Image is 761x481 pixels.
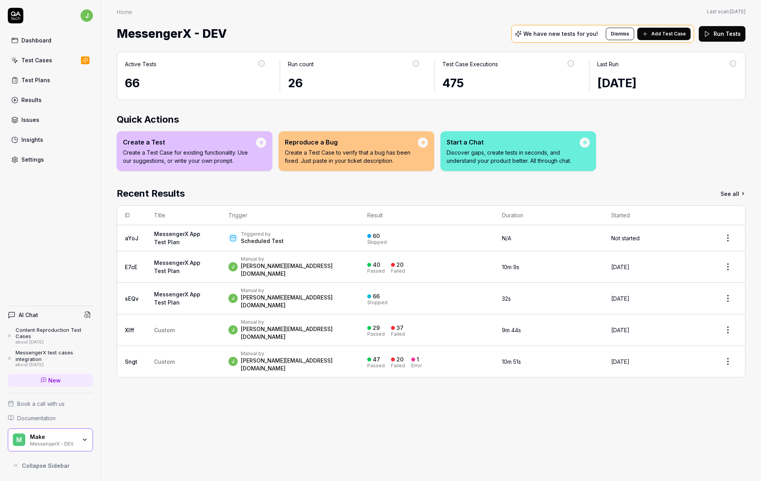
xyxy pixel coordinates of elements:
[396,324,403,331] div: 37
[707,8,745,15] span: Last scan:
[125,327,134,333] a: Xlff
[21,116,39,124] div: Issues
[154,259,200,274] a: MessengerX App Test Plan
[117,113,745,127] h2: Quick Actions
[396,356,403,363] div: 20
[117,206,146,225] th: ID
[502,327,521,333] time: 9m 44s
[8,400,93,408] a: Book a call with us
[359,206,494,225] th: Result
[502,295,511,302] time: 32s
[730,9,745,14] time: [DATE]
[48,376,61,384] span: New
[241,319,352,325] div: Manual by
[221,206,359,225] th: Trigger
[125,74,266,92] div: 66
[367,240,387,245] div: Skipped
[8,92,93,107] a: Results
[391,332,405,337] div: Failed
[8,72,93,88] a: Test Plans
[8,458,93,473] button: Collapse Sidebar
[391,269,405,273] div: Failed
[373,293,380,300] div: 66
[8,327,93,345] a: Content Reproduction Test Casesabout [DATE]
[30,433,77,440] div: Make
[16,327,93,340] div: Content Reproduction Test Cases
[367,332,385,337] div: Passed
[241,325,352,341] div: [PERSON_NAME][EMAIL_ADDRESS][DOMAIN_NAME]
[8,152,93,167] a: Settings
[8,112,93,127] a: Issues
[597,76,637,90] time: [DATE]
[8,428,93,452] button: MMakeMessengerX - DEV
[373,356,380,363] div: 47
[117,8,132,16] div: Home
[228,357,238,366] span: j
[21,56,52,64] div: Test Cases
[373,233,380,240] div: 60
[19,311,38,319] h4: AI Chat
[21,96,42,104] div: Results
[611,327,629,333] time: [DATE]
[8,33,93,48] a: Dashboard
[154,291,200,306] a: MessengerX App Test Plan
[22,462,70,470] span: Collapse Sidebar
[154,327,175,333] span: Custom
[228,294,238,303] span: j
[241,256,352,262] div: Manual by
[611,358,629,365] time: [DATE]
[8,132,93,147] a: Insights
[241,262,352,278] div: [PERSON_NAME][EMAIL_ADDRESS][DOMAIN_NAME]
[8,53,93,68] a: Test Cases
[606,28,634,40] button: Dismiss
[125,264,137,270] a: E7cE
[447,148,580,165] p: Discover gaps, create tests in seconds, and understand your product better. All through chat.
[16,340,93,345] div: about [DATE]
[241,231,284,237] div: Triggered by
[651,30,686,37] span: Add Test Case
[123,137,256,147] div: Create a Test
[285,137,418,147] div: Reproduce a Bug
[611,264,629,270] time: [DATE]
[396,261,403,268] div: 20
[241,294,352,309] div: [PERSON_NAME][EMAIL_ADDRESS][DOMAIN_NAME]
[367,300,388,305] div: Stopped
[699,26,745,42] button: Run Tests
[154,358,175,365] span: Custom
[81,8,93,23] button: j
[8,349,93,367] a: MessengerX test cases integrationabout [DATE]
[13,433,25,446] span: M
[288,60,314,68] div: Run count
[603,206,711,225] th: Started
[502,358,521,365] time: 10m 51s
[447,137,580,147] div: Start a Chat
[146,206,221,225] th: Title
[154,231,200,245] a: MessengerX App Test Plan
[125,358,137,365] a: Sngt
[721,187,745,201] a: See all
[228,262,238,271] span: j
[637,28,691,40] button: Add Test Case
[391,363,405,368] div: Failed
[16,362,93,368] div: about [DATE]
[411,363,422,368] div: Error
[241,287,352,294] div: Manual by
[611,295,629,302] time: [DATE]
[367,269,385,273] div: Passed
[288,74,421,92] div: 26
[117,187,185,201] h2: Recent Results
[241,351,352,357] div: Manual by
[373,261,380,268] div: 40
[523,31,598,37] p: We have new tests for you!
[228,325,238,335] span: j
[21,155,44,164] div: Settings
[8,414,93,422] a: Documentation
[502,264,519,270] time: 10m 9s
[502,235,511,241] span: N/A
[597,60,619,68] div: Last Run
[442,60,498,68] div: Test Case Executions
[417,356,419,363] div: 1
[17,414,56,422] span: Documentation
[125,235,139,241] a: aYoJ
[603,225,711,251] td: Not started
